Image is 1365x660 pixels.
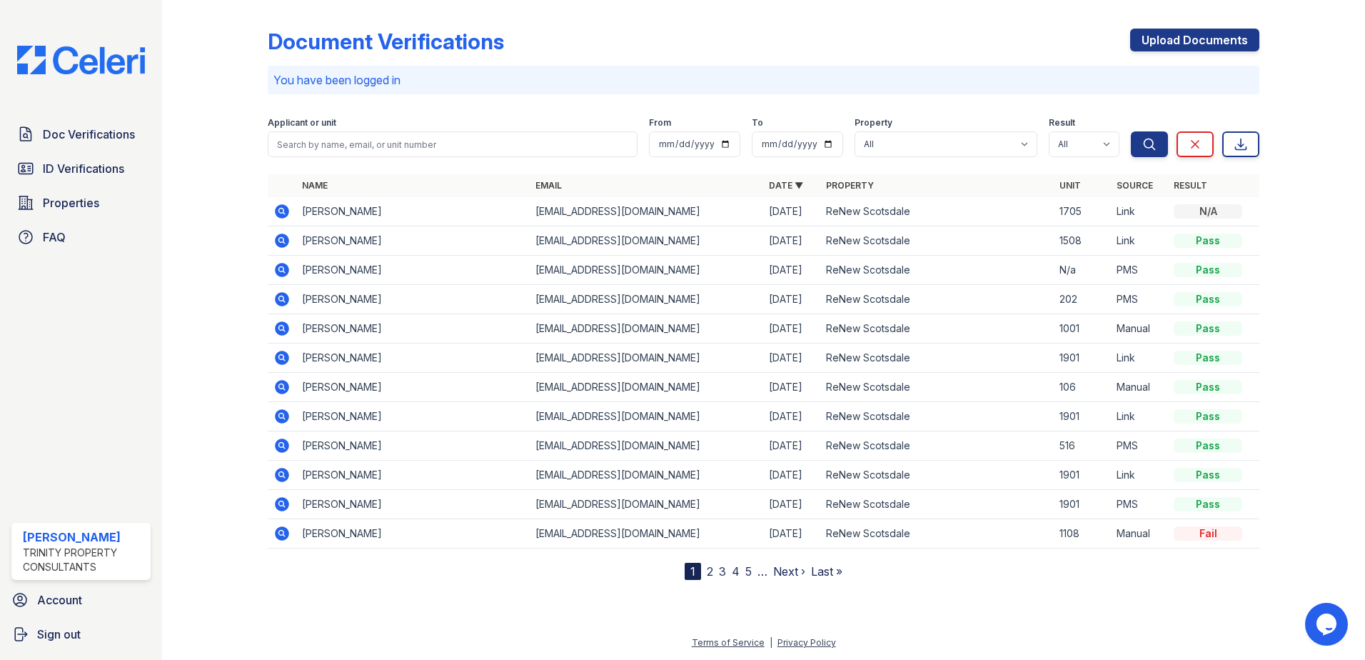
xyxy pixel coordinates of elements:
div: Pass [1174,351,1242,365]
a: Properties [11,189,151,217]
div: Pass [1174,468,1242,482]
p: You have been logged in [273,71,1254,89]
td: [EMAIL_ADDRESS][DOMAIN_NAME] [530,373,763,402]
td: [EMAIL_ADDRESS][DOMAIN_NAME] [530,490,763,519]
td: [PERSON_NAME] [296,197,530,226]
div: N/A [1174,204,1242,219]
td: [PERSON_NAME] [296,490,530,519]
td: PMS [1111,490,1168,519]
td: ReNew Scotsdale [820,344,1054,373]
td: 1901 [1054,344,1111,373]
td: [DATE] [763,285,820,314]
td: [PERSON_NAME] [296,402,530,431]
iframe: chat widget [1305,603,1351,646]
td: [EMAIL_ADDRESS][DOMAIN_NAME] [530,314,763,344]
a: Last » [811,564,842,579]
a: Name [302,180,328,191]
a: Sign out [6,620,156,649]
div: | [770,637,772,648]
td: [DATE] [763,490,820,519]
td: [EMAIL_ADDRESS][DOMAIN_NAME] [530,402,763,431]
a: FAQ [11,223,151,251]
a: ID Verifications [11,154,151,183]
td: [PERSON_NAME] [296,226,530,256]
td: Manual [1111,314,1168,344]
div: Pass [1174,234,1242,248]
td: 516 [1054,431,1111,461]
td: Link [1111,461,1168,490]
div: Document Verifications [268,29,504,54]
td: [EMAIL_ADDRESS][DOMAIN_NAME] [530,344,763,373]
div: Fail [1174,526,1242,541]
td: Link [1111,226,1168,256]
div: Pass [1174,409,1242,424]
td: [DATE] [763,314,820,344]
td: ReNew Scotsdale [820,431,1054,461]
td: [PERSON_NAME] [296,285,530,314]
a: Source [1117,180,1153,191]
td: [EMAIL_ADDRESS][DOMAIN_NAME] [530,519,763,549]
span: Sign out [37,626,81,643]
div: Pass [1174,439,1242,453]
td: 1901 [1054,461,1111,490]
td: [PERSON_NAME] [296,344,530,373]
td: [PERSON_NAME] [296,256,530,285]
td: [PERSON_NAME] [296,373,530,402]
div: [PERSON_NAME] [23,529,145,546]
td: ReNew Scotsdale [820,373,1054,402]
a: Terms of Service [692,637,765,648]
td: ReNew Scotsdale [820,314,1054,344]
span: Properties [43,194,99,211]
span: … [757,563,767,580]
td: PMS [1111,285,1168,314]
td: [EMAIL_ADDRESS][DOMAIN_NAME] [530,285,763,314]
a: Doc Verifications [11,120,151,149]
td: 1108 [1054,519,1111,549]
a: Account [6,586,156,614]
td: [DATE] [763,519,820,549]
td: [EMAIL_ADDRESS][DOMAIN_NAME] [530,256,763,285]
td: N/a [1054,256,1111,285]
td: [DATE] [763,226,820,256]
div: Pass [1174,497,1242,511]
div: Pass [1174,292,1242,306]
td: [EMAIL_ADDRESS][DOMAIN_NAME] [530,431,763,461]
a: Email [535,180,562,191]
div: Pass [1174,321,1242,336]
td: [EMAIL_ADDRESS][DOMAIN_NAME] [530,226,763,256]
td: [DATE] [763,373,820,402]
td: ReNew Scotsdale [820,519,1054,549]
label: From [649,117,671,129]
td: 1705 [1054,197,1111,226]
td: Link [1111,402,1168,431]
a: Result [1174,180,1207,191]
label: Property [855,117,892,129]
span: Account [37,591,82,609]
input: Search by name, email, or unit number [268,131,638,157]
label: To [752,117,763,129]
td: [DATE] [763,256,820,285]
td: Manual [1111,519,1168,549]
td: ReNew Scotsdale [820,256,1054,285]
a: 2 [707,564,713,579]
a: Date ▼ [769,180,803,191]
a: Upload Documents [1130,29,1259,51]
td: PMS [1111,256,1168,285]
a: 3 [719,564,726,579]
td: 1901 [1054,490,1111,519]
div: Pass [1174,263,1242,277]
td: [DATE] [763,197,820,226]
td: [PERSON_NAME] [296,461,530,490]
td: 1508 [1054,226,1111,256]
img: CE_Logo_Blue-a8612792a0a2168367f1c8372b55b34899dd931a85d93a1a3d3e32e68fde9ad4.png [6,46,156,74]
label: Applicant or unit [268,117,336,129]
td: ReNew Scotsdale [820,285,1054,314]
td: [PERSON_NAME] [296,519,530,549]
label: Result [1049,117,1075,129]
span: ID Verifications [43,160,124,177]
td: [DATE] [763,431,820,461]
span: Doc Verifications [43,126,135,143]
td: Manual [1111,373,1168,402]
td: Link [1111,344,1168,373]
